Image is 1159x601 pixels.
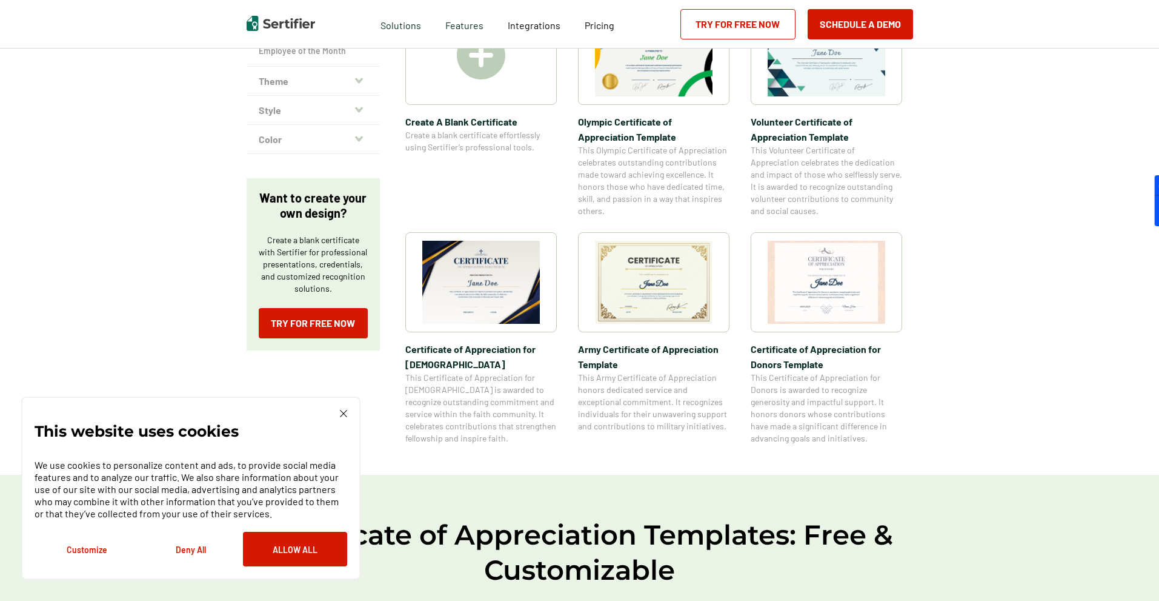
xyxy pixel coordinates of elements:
img: Army Certificate of Appreciation​ Template [595,241,712,324]
a: Try for Free Now [259,308,368,338]
button: Deny All [139,532,243,566]
iframe: Chat Widget [1098,543,1159,601]
a: Try for Free Now [680,9,795,39]
span: Certificate of Appreciation for Donors​ Template [751,341,902,372]
span: Olympic Certificate of Appreciation​ Template [578,114,729,144]
img: Volunteer Certificate of Appreciation Template [768,13,885,96]
span: Army Certificate of Appreciation​ Template [578,341,729,372]
button: Color [247,125,380,154]
a: Integrations [508,16,560,32]
a: Pricing [585,16,614,32]
span: This Olympic Certificate of Appreciation celebrates outstanding contributions made toward achievi... [578,144,729,217]
span: Integrations [508,19,560,31]
img: Cookie Popup Close [340,410,347,417]
h2: Certificate of Appreciation Templates: Free & Customizable [216,517,943,588]
a: Olympic Certificate of Appreciation​ TemplateOlympic Certificate of Appreciation​ TemplateThis Ol... [578,5,729,217]
button: Schedule a Demo [808,9,913,39]
a: Volunteer Certificate of Appreciation TemplateVolunteer Certificate of Appreciation TemplateThis ... [751,5,902,217]
span: Create a blank certificate effortlessly using Sertifier’s professional tools. [405,129,557,153]
img: Certificate of Appreciation for Donors​ Template [768,241,885,324]
button: Style [247,96,380,125]
span: This Army Certificate of Appreciation honors dedicated service and exceptional commitment. It rec... [578,372,729,432]
span: Volunteer Certificate of Appreciation Template [751,114,902,144]
a: Certificate of Appreciation for Church​Certificate of Appreciation for [DEMOGRAPHIC_DATA]​This Ce... [405,232,557,445]
span: This Certificate of Appreciation for [DEMOGRAPHIC_DATA] is awarded to recognize outstanding commi... [405,372,557,445]
span: Solutions [380,16,421,32]
img: Create A Blank Certificate [457,31,505,79]
p: Create a blank certificate with Sertifier for professional presentations, credentials, and custom... [259,234,368,295]
a: Employee of the Month [259,45,368,57]
a: Certificate of Appreciation for Donors​ TemplateCertificate of Appreciation for Donors​ TemplateT... [751,232,902,445]
a: Army Certificate of Appreciation​ TemplateArmy Certificate of Appreciation​ TemplateThis Army Cer... [578,232,729,445]
button: Allow All [243,532,347,566]
img: Certificate of Appreciation for Church​ [422,241,540,324]
p: We use cookies to personalize content and ads, to provide social media features and to analyze ou... [35,459,347,520]
button: Customize [35,532,139,566]
span: Features [445,16,483,32]
span: This Volunteer Certificate of Appreciation celebrates the dedication and impact of those who self... [751,144,902,217]
span: Pricing [585,19,614,31]
img: Sertifier | Digital Credentialing Platform [247,16,315,31]
img: Olympic Certificate of Appreciation​ Template [595,13,712,96]
p: This website uses cookies [35,425,239,437]
span: This Certificate of Appreciation for Donors is awarded to recognize generosity and impactful supp... [751,372,902,445]
button: Theme [247,67,380,96]
p: Want to create your own design? [259,190,368,221]
span: Create A Blank Certificate [405,114,557,129]
span: Certificate of Appreciation for [DEMOGRAPHIC_DATA]​ [405,341,557,372]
